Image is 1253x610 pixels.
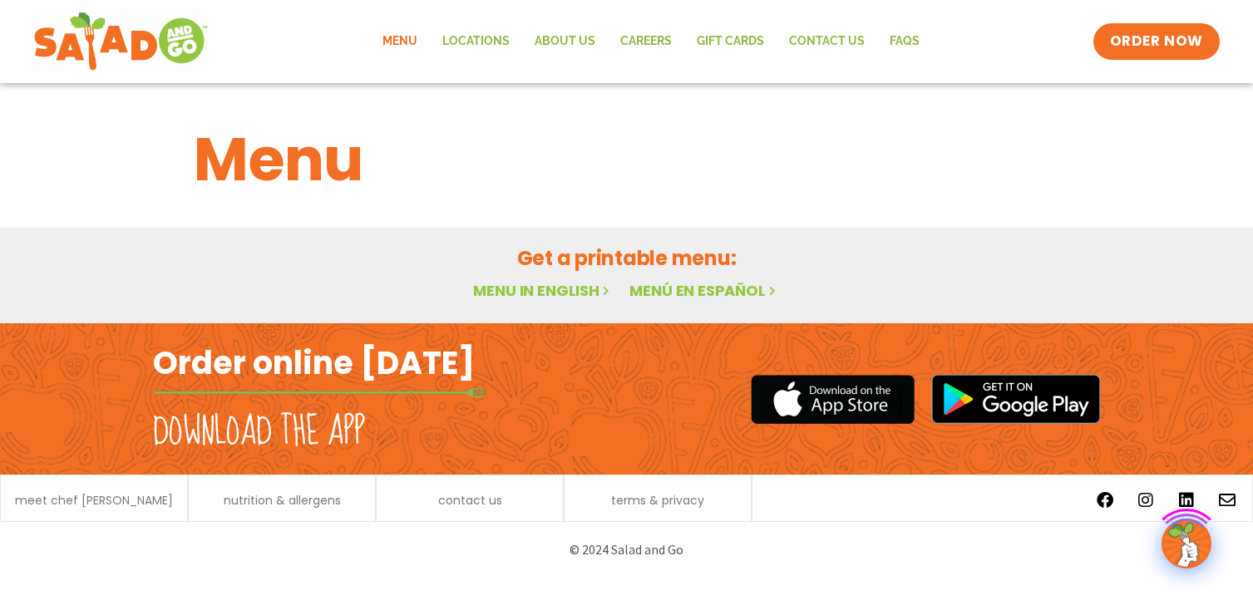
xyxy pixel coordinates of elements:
a: About Us [522,22,608,61]
a: nutrition & allergens [224,494,341,506]
a: Menu in English [473,280,613,301]
a: terms & privacy [611,494,704,506]
span: ORDER NOW [1110,32,1203,52]
img: new-SAG-logo-768×292 [33,8,209,75]
img: google_play [931,374,1101,424]
h1: Menu [194,115,1060,204]
nav: Menu [370,22,932,61]
h2: Order online [DATE] [153,342,475,383]
a: Contact Us [777,22,877,61]
a: meet chef [PERSON_NAME] [15,494,173,506]
a: GIFT CARDS [684,22,777,61]
a: contact us [438,494,502,506]
a: Careers [608,22,684,61]
a: FAQs [877,22,932,61]
a: Menú en español [629,280,779,301]
a: Menu [370,22,430,61]
a: Locations [430,22,522,61]
a: ORDER NOW [1093,23,1220,60]
h2: Download the app [153,409,365,455]
img: fork [153,388,486,397]
img: appstore [751,372,915,426]
p: © 2024 Salad and Go [161,539,1093,561]
h2: Get a printable menu: [194,244,1060,273]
